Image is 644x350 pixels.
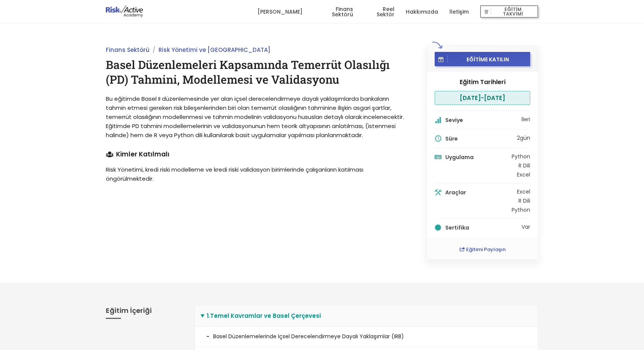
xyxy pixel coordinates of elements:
span: EĞİTİM TAKVİMİ [491,6,535,17]
h5: Uygulama [445,155,510,160]
h4: Kimler Katılmalı [106,151,410,158]
li: Basel Düzenlemelerinde İçsel Derecelendirmeye Dayalı Yaklaşımlar (IRB) [195,327,538,347]
h5: Süre [445,136,515,141]
a: EĞİTİM TAKVİMİ [480,0,538,23]
li: Excel [512,172,530,177]
li: R Dili [512,163,530,168]
li: 2 gün [435,135,530,148]
li: İleri [435,117,530,130]
span: EĞİTİME KATILIN [448,56,528,62]
h1: Basel Düzenlemeleri Kapsamında Temerrüt Olasılığı (PD) Tahmini, Modellemesi ve Validasyonu [106,57,410,87]
li: Python [512,207,530,212]
button: EĞİTİM TAKVİMİ [480,5,538,18]
li: [DATE] - [DATE] [435,91,530,105]
span: Bu eğitimde Basel II düzenlemesinde yer alan içsel derecelendirmeye dayalı yaklaşımlarda bankalar... [106,95,404,139]
button: EĞİTİME KATILIN [435,52,530,66]
a: Hakkımızda [406,0,438,23]
h4: Eğitim Tarihleri [435,79,530,85]
li: Var [435,224,530,231]
h5: Sertifika [445,225,520,230]
h3: Eğitim İçeriği [106,305,183,319]
li: Python [512,154,530,159]
p: Risk Yönetimi, kredi riski modelleme ve kredi riski validasyon birimlerinde çalışanların katılmas... [106,165,410,183]
li: Excel [512,189,530,194]
li: R Dili [512,198,530,203]
a: Reel Sektör [364,0,394,23]
a: [PERSON_NAME] [258,0,303,23]
a: Eğitimi Paylaşın [460,246,506,253]
a: Finans Sektörü [106,46,149,54]
a: İletişim [449,0,469,23]
summary: 1.Temel Kavramlar ve Basel Çerçevesi [195,306,538,327]
h5: Araçlar [445,190,510,195]
a: Finans Sektörü [314,0,353,23]
h5: Seviye [445,117,520,123]
img: logo-dark.png [106,5,143,17]
a: Risk Yönetimi ve [GEOGRAPHIC_DATA] [159,46,270,54]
